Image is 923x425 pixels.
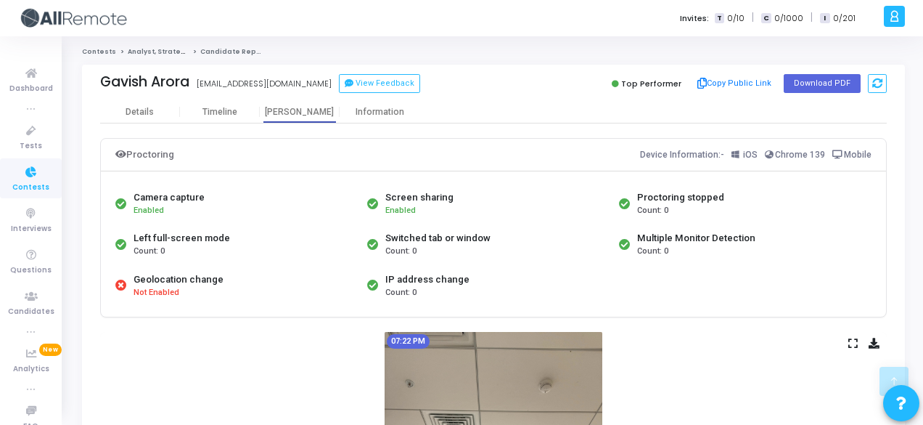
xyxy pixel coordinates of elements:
[197,78,332,90] div: [EMAIL_ADDRESS][DOMAIN_NAME]
[340,107,419,118] div: Information
[260,107,340,118] div: [PERSON_NAME]
[833,12,856,25] span: 0/201
[134,206,164,215] span: Enabled
[100,73,189,90] div: Gavish Arora
[134,287,179,299] span: Not Enabled
[385,206,416,215] span: Enabled
[128,47,293,56] a: Analyst, Strategy And Operational Excellence
[775,150,825,160] span: Chrome 139
[134,246,165,258] span: Count: 0
[134,190,205,205] div: Camera capture
[715,13,724,24] span: T
[811,10,813,25] span: |
[385,272,469,287] div: IP address change
[774,12,803,25] span: 0/1000
[743,150,758,160] span: iOS
[126,107,154,118] div: Details
[385,231,491,246] div: Switched tab or window
[844,150,871,160] span: Mobile
[637,231,755,246] div: Multiple Monitor Detection
[13,363,49,376] span: Analytics
[115,146,174,163] div: Proctoring
[18,4,127,33] img: logo
[387,334,430,349] mat-chip: 07:22 PM
[339,74,420,93] button: View Feedback
[8,306,54,318] span: Candidates
[12,182,49,194] span: Contests
[134,272,223,287] div: Geolocation change
[784,74,861,93] button: Download PDF
[39,344,62,356] span: New
[20,140,42,153] span: Tests
[693,73,776,94] button: Copy Public Link
[134,231,230,246] div: Left full-screen mode
[82,47,116,56] a: Contests
[820,13,829,24] span: I
[385,246,417,258] span: Count: 0
[761,13,771,24] span: C
[621,78,681,89] span: Top Performer
[752,10,754,25] span: |
[640,146,872,163] div: Device Information:-
[202,107,237,118] div: Timeline
[727,12,744,25] span: 0/10
[82,47,905,57] nav: breadcrumb
[637,205,668,217] span: Count: 0
[200,47,267,56] span: Candidate Report
[385,287,417,299] span: Count: 0
[637,246,668,258] span: Count: 0
[385,190,454,205] div: Screen sharing
[9,83,53,95] span: Dashboard
[10,264,52,277] span: Questions
[11,223,52,235] span: Interviews
[637,190,724,205] div: Proctoring stopped
[680,12,709,25] label: Invites:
